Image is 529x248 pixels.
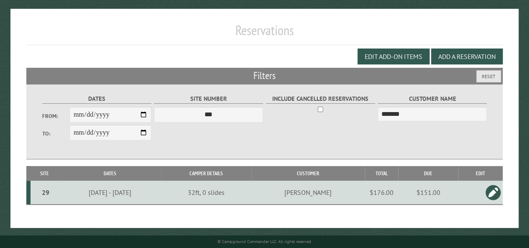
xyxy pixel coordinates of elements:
label: Include Cancelled Reservations [266,94,375,104]
th: Dates [59,166,161,181]
th: Site [31,166,58,181]
th: Camper Details [161,166,251,181]
h2: Filters [26,68,503,84]
div: 29 [34,188,57,197]
label: From: [42,112,69,120]
td: [PERSON_NAME] [251,181,365,205]
th: Due [398,166,458,181]
label: Customer Name [378,94,487,104]
button: Add a Reservation [431,49,503,64]
div: [DATE] - [DATE] [60,188,160,197]
button: Edit Add-on Items [358,49,429,64]
td: $176.00 [365,181,398,205]
th: Edit [458,166,503,181]
button: Reset [476,70,501,82]
label: Site Number [154,94,263,104]
label: To: [42,130,69,138]
h1: Reservations [26,22,503,45]
th: Total [365,166,398,181]
th: Customer [251,166,365,181]
label: Dates [42,94,151,104]
td: $151.00 [398,181,458,205]
td: 32ft, 0 slides [161,181,251,205]
small: © Campground Commander LLC. All rights reserved. [217,239,312,244]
